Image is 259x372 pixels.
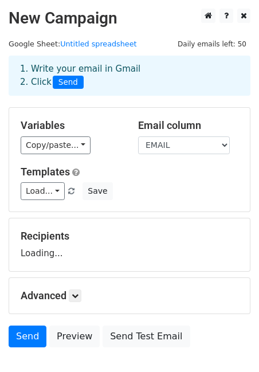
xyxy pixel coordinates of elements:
[49,326,100,347] a: Preview
[174,40,250,48] a: Daily emails left: 50
[9,9,250,28] h2: New Campaign
[21,230,238,242] h5: Recipients
[21,136,91,154] a: Copy/paste...
[83,182,112,200] button: Save
[174,38,250,50] span: Daily emails left: 50
[11,62,248,89] div: 1. Write your email in Gmail 2. Click
[21,182,65,200] a: Load...
[9,326,46,347] a: Send
[60,40,136,48] a: Untitled spreadsheet
[9,40,137,48] small: Google Sheet:
[21,230,238,260] div: Loading...
[21,166,70,178] a: Templates
[21,119,121,132] h5: Variables
[138,119,238,132] h5: Email column
[53,76,84,89] span: Send
[21,289,238,302] h5: Advanced
[103,326,190,347] a: Send Test Email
